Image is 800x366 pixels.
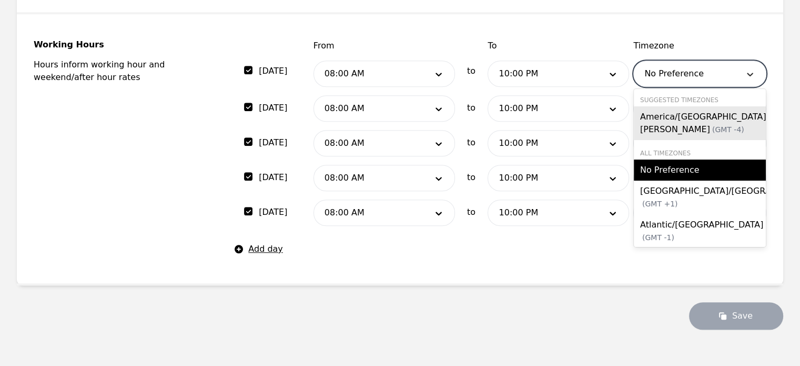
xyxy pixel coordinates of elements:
span: (GMT -4) [712,125,744,134]
div: Suggested Timezones [634,95,766,105]
span: From [313,39,455,52]
span: (GMT -1) [642,233,674,242]
span: to [467,171,475,191]
span: America/[GEOGRAPHIC_DATA][PERSON_NAME] [640,112,766,134]
div: All Timezones [634,149,766,158]
span: No Preference [640,165,702,175]
button: Save [689,302,783,330]
label: [DATE] [259,171,287,184]
span: to [467,206,475,226]
p: Hours inform working hour and weekend/after hour rates [34,58,210,84]
span: Timezone [633,39,766,52]
span: to [467,65,475,87]
label: [DATE] [259,65,287,77]
span: Atlantic/[GEOGRAPHIC_DATA] [640,220,763,242]
label: [DATE] [259,102,287,114]
legend: Working Hours [34,39,210,50]
label: [DATE] [259,136,287,149]
span: (GMT +1) [642,200,678,208]
button: Add day [236,243,283,255]
span: to [467,136,475,156]
span: To [488,39,629,52]
span: to [467,102,475,122]
label: [DATE] [259,206,287,219]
